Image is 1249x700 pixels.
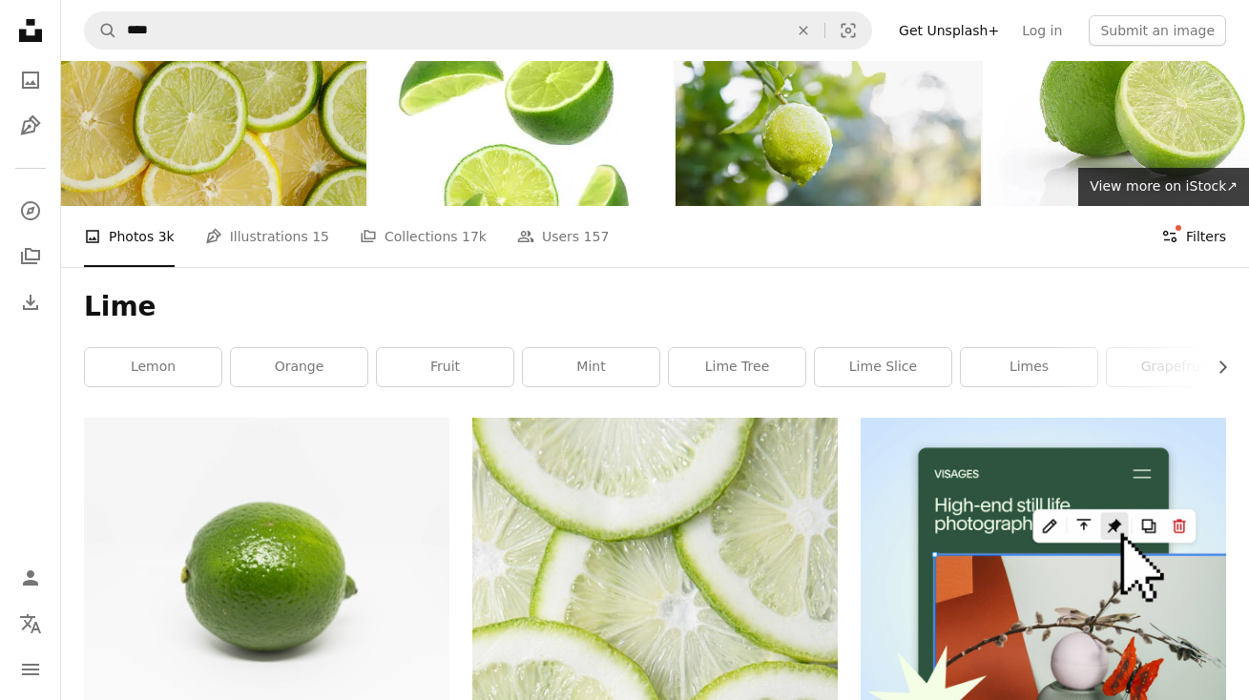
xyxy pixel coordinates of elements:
a: Download History [11,283,50,321]
form: Find visuals sitewide [84,11,872,50]
a: fruit [377,348,513,386]
button: Submit an image [1089,15,1226,46]
button: Search Unsplash [85,12,117,49]
a: Illustrations 15 [205,206,329,267]
a: Explore [11,192,50,230]
span: 157 [584,226,610,247]
h1: Lime [84,290,1226,324]
a: Log in [1010,15,1073,46]
a: Collections 17k [360,206,487,267]
a: Log in / Sign up [11,559,50,597]
img: Close up of wet lime on branch [676,3,981,206]
button: Clear [782,12,824,49]
a: lime slice [815,348,951,386]
a: Get Unsplash+ [887,15,1010,46]
button: Menu [11,650,50,689]
img: Citrus fruit of lime slices background [61,3,366,206]
a: grapefruit [1107,348,1243,386]
a: mint [523,348,659,386]
span: 15 [312,226,329,247]
button: Visual search [825,12,871,49]
a: lemon [85,348,221,386]
a: Photos [11,61,50,99]
button: Filters [1161,206,1226,267]
a: Home — Unsplash [11,11,50,53]
a: lime tree [669,348,805,386]
span: View more on iStock ↗ [1090,178,1238,194]
a: Collections [11,237,50,276]
button: scroll list to the right [1205,348,1226,386]
img: Cut fresh limes falling on white background [368,3,674,206]
a: View more on iStock↗ [1078,168,1249,206]
a: green lime fruit on white surface [84,555,449,572]
a: Users 157 [517,206,609,267]
button: Language [11,605,50,643]
a: orange [231,348,367,386]
a: Illustrations [11,107,50,145]
span: 17k [462,226,487,247]
a: limes [961,348,1097,386]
